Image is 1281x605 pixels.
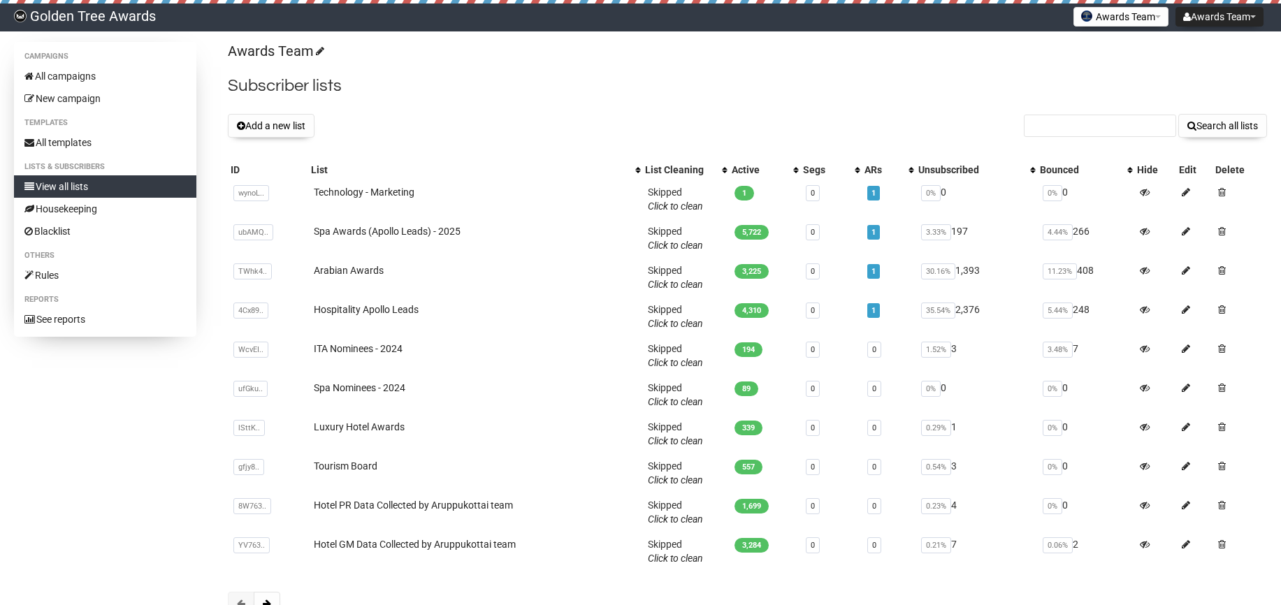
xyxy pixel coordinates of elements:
button: Search all lists [1178,114,1267,138]
span: Skipped [648,460,703,486]
td: 2 [1037,532,1135,571]
span: 5.44% [1043,302,1073,319]
td: 7 [915,532,1037,571]
a: Click to clean [648,357,703,368]
span: Skipped [648,187,703,212]
td: 0 [915,180,1037,219]
a: Click to clean [648,279,703,290]
span: Skipped [648,382,703,407]
span: 194 [734,342,762,357]
button: Add a new list [228,114,314,138]
a: Click to clean [648,513,703,525]
span: 5,722 [734,225,769,240]
div: List Cleaning [645,163,715,177]
span: 4Cx89.. [233,302,268,319]
div: List [311,163,628,177]
span: 4.44% [1043,224,1073,240]
span: 89 [734,381,758,396]
span: Skipped [648,343,703,368]
li: Reports [14,291,196,308]
th: Unsubscribed: No sort applied, activate to apply an ascending sort [915,160,1037,180]
a: View all lists [14,175,196,198]
span: 0% [1043,381,1062,397]
div: Active [732,163,786,177]
div: Unsubscribed [918,163,1023,177]
li: Others [14,247,196,264]
a: Click to clean [648,474,703,486]
a: Click to clean [648,396,703,407]
a: Housekeeping [14,198,196,220]
span: WcvEI.. [233,342,268,358]
span: Skipped [648,539,703,564]
td: 2,376 [915,297,1037,336]
button: Awards Team [1175,7,1264,27]
a: Technology - Marketing [314,187,414,198]
span: 0% [1043,498,1062,514]
a: 1 [871,189,876,198]
span: Skipped [648,265,703,290]
a: 1 [871,228,876,237]
a: 0 [811,267,815,276]
div: Segs [803,163,848,177]
span: 557 [734,460,762,474]
a: Hospitality Apollo Leads [314,304,419,315]
a: Arabian Awards [314,265,384,276]
span: Skipped [648,226,703,251]
a: 0 [811,228,815,237]
a: All campaigns [14,65,196,87]
img: favicons [1081,10,1092,22]
a: 1 [871,306,876,315]
a: Hotel PR Data Collected by Aruppukottai team [314,500,513,511]
a: Tourism Board [314,460,377,472]
span: gfjy8.. [233,459,264,475]
a: Click to clean [648,240,703,251]
a: Blacklist [14,220,196,242]
a: 0 [811,384,815,393]
span: ubAMQ.. [233,224,273,240]
span: TWhk4.. [233,263,272,279]
a: Awards Team [228,43,322,59]
td: 1,393 [915,258,1037,297]
span: 0% [921,185,941,201]
a: ITA Nominees - 2024 [314,343,403,354]
span: 3,225 [734,264,769,279]
a: 0 [811,189,815,198]
td: 0 [915,375,1037,414]
span: 0% [921,381,941,397]
div: Edit [1179,163,1210,177]
span: 11.23% [1043,263,1077,279]
td: 0 [1037,375,1135,414]
span: 0% [1043,185,1062,201]
th: Segs: No sort applied, activate to apply an ascending sort [800,160,862,180]
td: 1 [915,414,1037,453]
td: 408 [1037,258,1135,297]
span: 339 [734,421,762,435]
th: ID: No sort applied, sorting is disabled [228,160,307,180]
a: Rules [14,264,196,286]
td: 266 [1037,219,1135,258]
div: Delete [1215,163,1264,177]
button: Awards Team [1073,7,1168,27]
div: ID [231,163,305,177]
span: 3.33% [921,224,951,240]
a: Click to clean [648,553,703,564]
td: 7 [1037,336,1135,375]
th: Active: No sort applied, activate to apply an ascending sort [729,160,800,180]
a: Hotel GM Data Collected by Aruppukottai team [314,539,516,550]
a: 0 [811,423,815,432]
th: Bounced: No sort applied, activate to apply an ascending sort [1037,160,1135,180]
th: Edit: No sort applied, sorting is disabled [1176,160,1213,180]
a: 0 [872,384,876,393]
li: Lists & subscribers [14,159,196,175]
span: wynoL.. [233,185,269,201]
a: Spa Nominees - 2024 [314,382,405,393]
span: Skipped [648,421,703,446]
a: 0 [811,541,815,550]
th: List: No sort applied, activate to apply an ascending sort [308,160,642,180]
div: ARs [864,163,902,177]
td: 0 [1037,414,1135,453]
a: Spa Awards (Apollo Leads) - 2025 [314,226,461,237]
a: 0 [811,462,815,472]
a: 0 [811,306,815,315]
th: Delete: No sort applied, sorting is disabled [1213,160,1267,180]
